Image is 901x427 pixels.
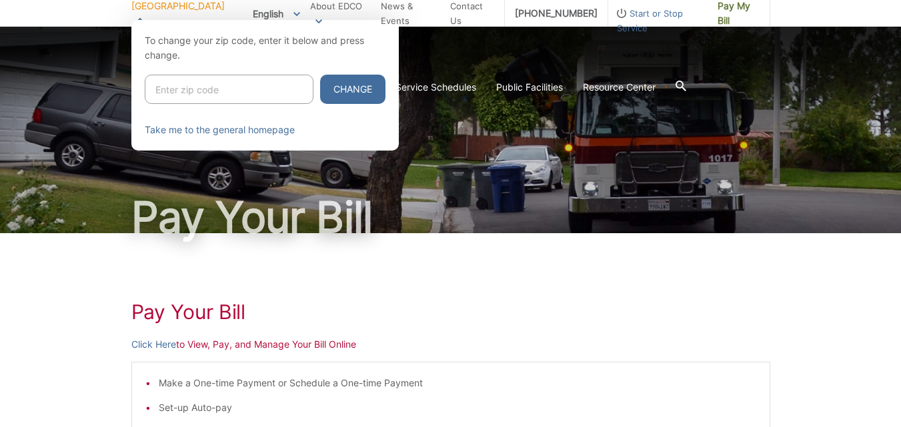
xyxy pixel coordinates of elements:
p: To change your zip code, enter it below and press change. [145,33,385,63]
button: Change [320,75,385,104]
span: English [243,3,310,25]
input: Enter zip code [145,75,313,104]
a: Take me to the general homepage [145,123,295,137]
